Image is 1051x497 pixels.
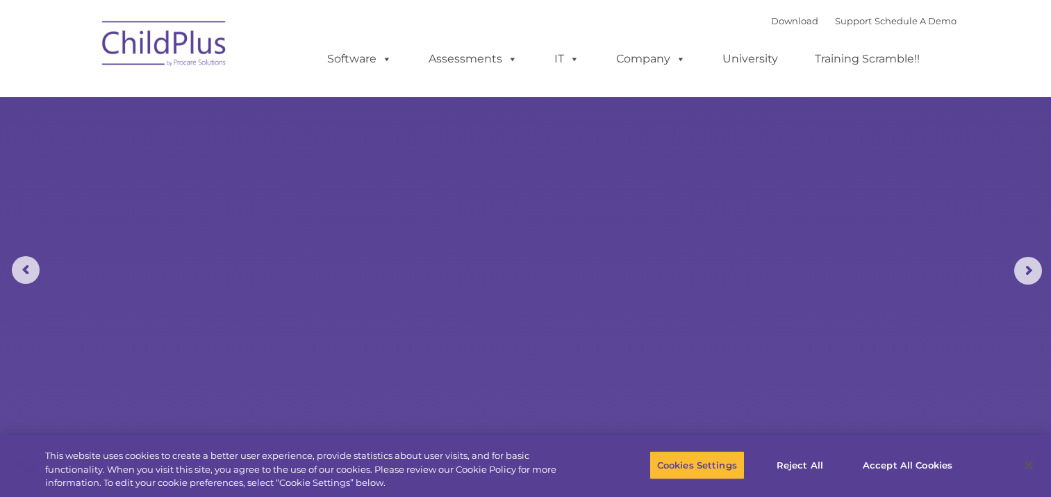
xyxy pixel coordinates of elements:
[756,450,843,480] button: Reject All
[540,45,593,73] a: IT
[415,45,531,73] a: Assessments
[771,15,957,26] font: |
[875,15,957,26] a: Schedule A Demo
[649,450,745,480] button: Cookies Settings
[835,15,872,26] a: Support
[95,11,234,81] img: ChildPlus by Procare Solutions
[602,45,700,73] a: Company
[855,450,960,480] button: Accept All Cookies
[801,45,934,73] a: Training Scramble!!
[709,45,792,73] a: University
[313,45,406,73] a: Software
[45,449,578,490] div: This website uses cookies to create a better user experience, provide statistics about user visit...
[1013,450,1044,480] button: Close
[771,15,818,26] a: Download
